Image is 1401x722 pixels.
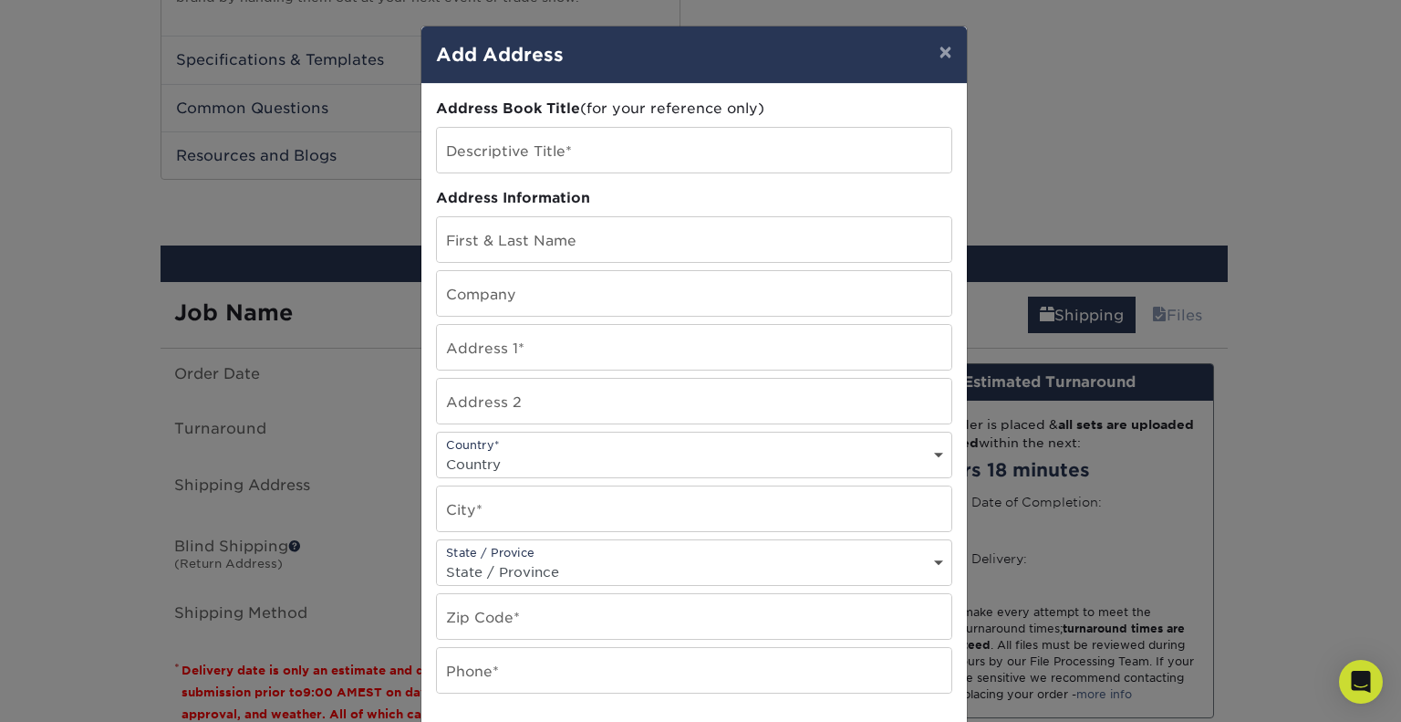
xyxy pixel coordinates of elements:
span: Address Book Title [436,99,580,117]
button: × [924,26,966,78]
div: Address Information [436,188,952,209]
div: Open Intercom Messenger [1339,660,1383,704]
h4: Add Address [436,41,952,68]
div: (for your reference only) [436,99,952,120]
